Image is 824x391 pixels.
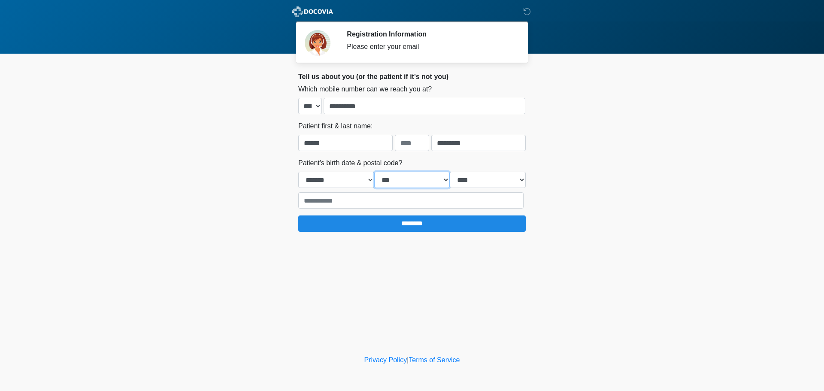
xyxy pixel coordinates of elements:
label: Patient first & last name: [298,121,373,131]
label: Patient's birth date & postal code? [298,158,402,168]
img: ABC Med Spa- GFEase Logo [290,6,336,17]
div: Please enter your email [347,42,513,52]
img: Agent Avatar [305,30,330,56]
h2: Tell us about you (or the patient if it's not you) [298,73,526,81]
a: | [407,356,409,364]
h2: Registration Information [347,30,513,38]
label: Which mobile number can we reach you at? [298,84,432,94]
a: Privacy Policy [364,356,407,364]
a: Terms of Service [409,356,460,364]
